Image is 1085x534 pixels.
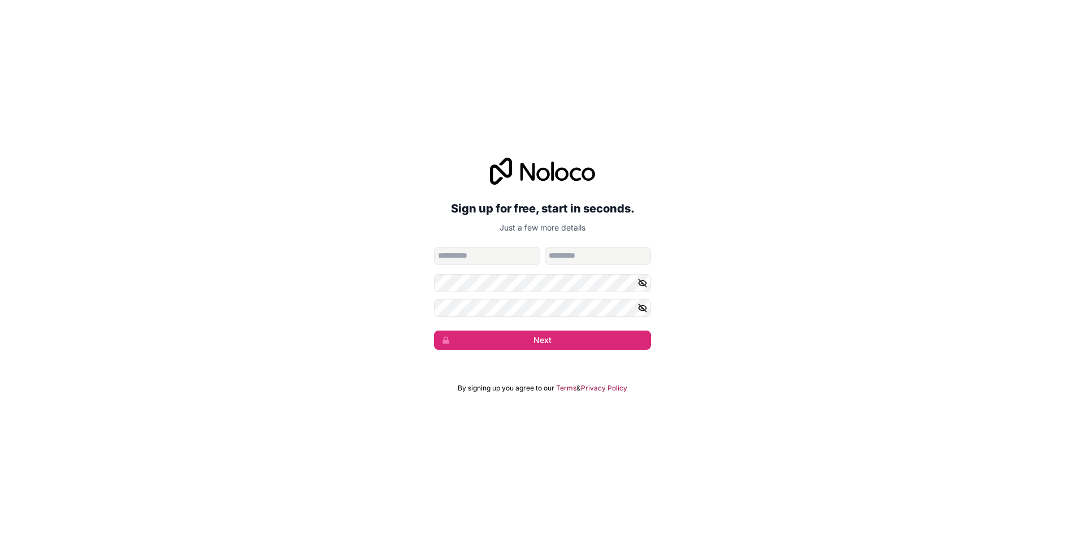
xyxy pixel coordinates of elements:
[434,222,651,233] p: Just a few more details
[556,384,576,393] a: Terms
[576,384,581,393] span: &
[434,331,651,350] button: Next
[434,198,651,219] h2: Sign up for free, start in seconds.
[581,384,627,393] a: Privacy Policy
[434,247,540,265] input: given-name
[458,384,554,393] span: By signing up you agree to our
[434,274,651,292] input: Password
[434,299,651,317] input: Confirm password
[545,247,651,265] input: family-name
